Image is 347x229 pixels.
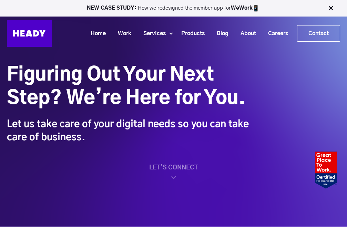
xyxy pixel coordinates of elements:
a: Blog [208,27,232,40]
a: Contact [297,25,340,41]
img: Heady_Logo_Web-01 (1) [7,20,52,47]
h1: Figuring Out Your Next Step? We’re Here for You. [7,64,252,110]
a: WeWork [231,6,253,11]
a: About [232,27,259,40]
img: Heady_2022_Certification_Badge 2 [315,152,337,189]
a: LET'S CONNECT [7,164,340,181]
a: Careers [259,27,292,40]
strong: NEW CASE STUDY: [87,6,138,11]
a: Home [82,27,109,40]
img: Close Bar [327,5,334,12]
div: Let us take care of your digital needs so you can take care of business. [7,118,252,144]
img: home_scroll [170,173,178,181]
a: Products [173,27,208,40]
a: Work [109,27,135,40]
a: Services [135,27,169,40]
img: app emoji [253,5,259,12]
div: Navigation Menu [59,25,340,42]
p: How we redesigned the member app for [3,5,344,12]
